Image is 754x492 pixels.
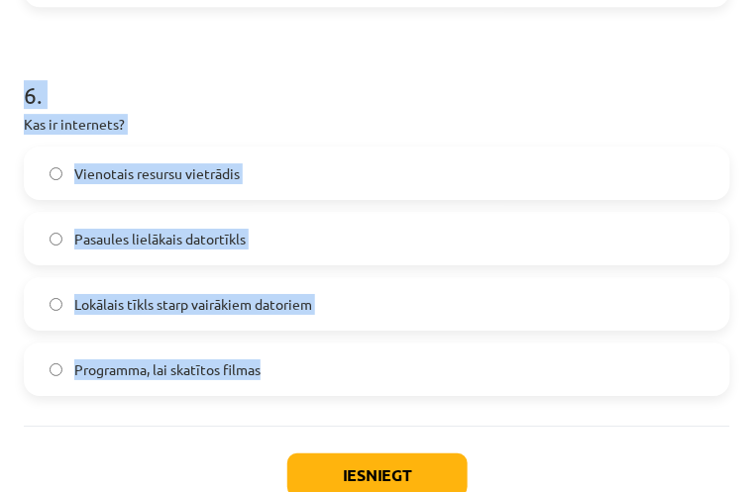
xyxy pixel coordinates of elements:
input: Programma, lai skatītos filmas [50,363,62,376]
input: Vienotais resursu vietrādis [50,167,62,180]
span: Programma, lai skatītos filmas [74,359,261,380]
input: Lokālais tīkls starp vairākiem datoriem [50,298,62,311]
input: Pasaules lielākais datortīkls [50,233,62,246]
span: Pasaules lielākais datortīkls [74,229,246,249]
h1: 6 . [24,47,730,108]
p: Kas ir internets? [24,114,730,135]
span: Vienotais resursu vietrādis [74,163,240,184]
span: Lokālais tīkls starp vairākiem datoriem [74,294,312,315]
